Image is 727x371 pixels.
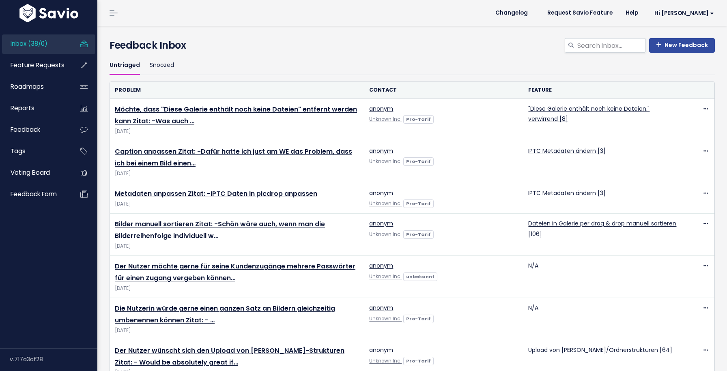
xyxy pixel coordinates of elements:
[403,356,433,365] a: Pro-Tarif
[115,189,317,198] a: Metadaten anpassen Zitat: -IPTC Daten in picdrop anpassen
[645,7,721,19] a: Hi [PERSON_NAME]
[115,346,344,367] a: Der Nutzer wünscht sich den Upload von [PERSON_NAME]-Strukturen Zitat: - Would be absolutely grea...
[369,158,402,165] a: Unknown Inc.
[403,157,433,165] a: Pro-Tarif
[406,273,434,280] strong: unbekannt
[528,219,676,238] a: Dateien in Galerie per drag & drop manuell sortieren [106]
[110,56,715,75] ul: Filter feature requests
[2,56,67,75] a: Feature Requests
[369,315,402,322] a: Unknown Inc.
[541,7,619,19] a: Request Savio Feature
[403,199,433,207] a: Pro-Tarif
[406,315,431,322] strong: Pro-Tarif
[403,115,433,123] a: Pro-Tarif
[115,169,359,178] span: [DATE]
[528,189,606,197] a: IPTC Metadaten ändern [3]
[649,38,715,53] a: New Feedback
[2,77,67,96] a: Roadmaps
[369,189,393,197] a: anonym
[2,34,67,53] a: Inbox (38/0)
[403,230,433,238] a: Pro-Tarif
[576,38,646,53] input: Search inbox...
[2,185,67,204] a: Feedback form
[369,358,402,364] a: Unknown Inc.
[115,200,359,208] span: [DATE]
[406,116,431,122] strong: Pro-Tarif
[495,10,528,16] span: Changelog
[406,200,431,207] strong: Pro-Tarif
[406,358,431,364] strong: Pro-Tarif
[369,262,393,270] a: anonym
[110,82,364,99] th: Problem
[115,326,359,335] span: [DATE]
[369,346,393,354] a: anonym
[10,349,97,370] div: v.717a3af28
[115,284,359,293] span: [DATE]
[115,105,357,126] a: Möchte, dass "Diese Galerie enthält noch keine Dateien" entfernt werden kann Zitat: -Was auch …
[11,190,57,198] span: Feedback form
[369,105,393,113] a: anonym
[110,38,715,53] h4: Feedback Inbox
[115,304,335,325] a: Die Nutzerin würde gerne einen ganzen Satz an Bildern gleichzeitig umbenennen können Zitat: - …
[406,231,431,238] strong: Pro-Tarif
[369,273,402,280] a: Unknown Inc.
[115,219,325,240] a: Bilder manuell sortieren Zitat: -Schön wäre auch, wenn man die Bilderreihenfolge individuell w…
[2,99,67,118] a: Reports
[528,105,650,123] a: "Diese Galerie enthält noch keine Dateien." verwirrend [8]
[17,4,80,22] img: logo-white.9d6f32f41409.svg
[115,147,352,168] a: Caption anpassen Zitat: -Dafür hatte ich just am WE das Problem, dass ich bei einem Bild einen…
[403,314,433,322] a: Pro-Tarif
[406,158,431,165] strong: Pro-Tarif
[528,346,672,354] a: Upload von [PERSON_NAME]/Ordnerstrukturen [64]
[364,82,523,99] th: Contact
[369,219,393,227] a: anonym
[2,142,67,161] a: Tags
[115,242,359,251] span: [DATE]
[11,168,50,177] span: Voting Board
[369,200,402,207] a: Unknown Inc.
[523,82,682,99] th: Feature
[115,127,359,136] span: [DATE]
[11,82,44,91] span: Roadmaps
[11,39,47,48] span: Inbox (38/0)
[654,10,714,16] span: Hi [PERSON_NAME]
[619,7,645,19] a: Help
[523,256,682,298] td: N/A
[2,120,67,139] a: Feedback
[369,231,402,238] a: Unknown Inc.
[11,104,34,112] span: Reports
[11,147,26,155] span: Tags
[110,56,140,75] a: Untriaged
[369,147,393,155] a: anonym
[369,304,393,312] a: anonym
[150,56,174,75] a: Snoozed
[11,125,40,134] span: Feedback
[528,147,606,155] a: IPTC Metadaten ändern [3]
[115,262,355,283] a: Der Nutzer möchte gerne für seine Kundenzugänge mehrere Passwörter für einen Zugang vergeben können…
[2,163,67,182] a: Voting Board
[523,298,682,340] td: N/A
[369,116,402,122] a: Unknown Inc.
[403,272,437,280] a: unbekannt
[11,61,65,69] span: Feature Requests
